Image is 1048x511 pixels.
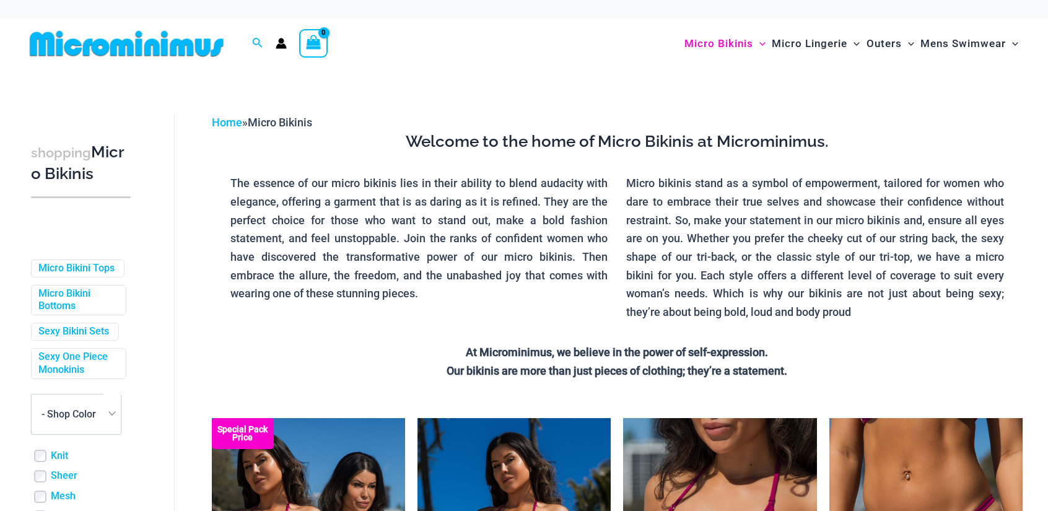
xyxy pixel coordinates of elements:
[31,145,91,160] span: shopping
[248,116,312,129] span: Micro Bikinis
[51,470,77,483] a: Sheer
[212,426,274,442] b: Special Pack Price
[221,131,1013,152] h3: Welcome to the home of Micro Bikinis at Microminimus.
[863,25,917,63] a: OutersMenu ToggleMenu Toggle
[41,408,96,420] span: - Shop Color
[447,364,787,377] strong: Our bikinis are more than just pieces of clothing; they’re a statement.
[31,394,121,435] span: - Shop Color
[32,395,121,434] span: - Shop Color
[917,25,1021,63] a: Mens SwimwearMenu ToggleMenu Toggle
[1006,28,1018,59] span: Menu Toggle
[38,351,116,377] a: Sexy One Piece Monokinis
[847,28,860,59] span: Menu Toggle
[38,325,109,338] a: Sexy Bikini Sets
[920,28,1006,59] span: Mens Swimwear
[252,36,263,51] a: Search icon link
[769,25,863,63] a: Micro LingerieMenu ToggleMenu Toggle
[299,29,328,58] a: View Shopping Cart, empty
[753,28,766,59] span: Menu Toggle
[212,116,312,129] span: »
[681,25,769,63] a: Micro BikinisMenu ToggleMenu Toggle
[230,174,608,303] p: The essence of our micro bikinis lies in their ability to blend audacity with elegance, offering ...
[867,28,902,59] span: Outers
[212,116,242,129] a: Home
[684,28,753,59] span: Micro Bikinis
[626,174,1004,321] p: Micro bikinis stand as a symbol of empowerment, tailored for women who dare to embrace their true...
[276,38,287,49] a: Account icon link
[38,287,116,313] a: Micro Bikini Bottoms
[51,490,76,503] a: Mesh
[772,28,847,59] span: Micro Lingerie
[679,23,1023,64] nav: Site Navigation
[902,28,914,59] span: Menu Toggle
[25,30,229,58] img: MM SHOP LOGO FLAT
[466,346,768,359] strong: At Microminimus, we believe in the power of self-expression.
[38,262,115,275] a: Micro Bikini Tops
[31,142,131,185] h3: Micro Bikinis
[51,450,68,463] a: Knit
